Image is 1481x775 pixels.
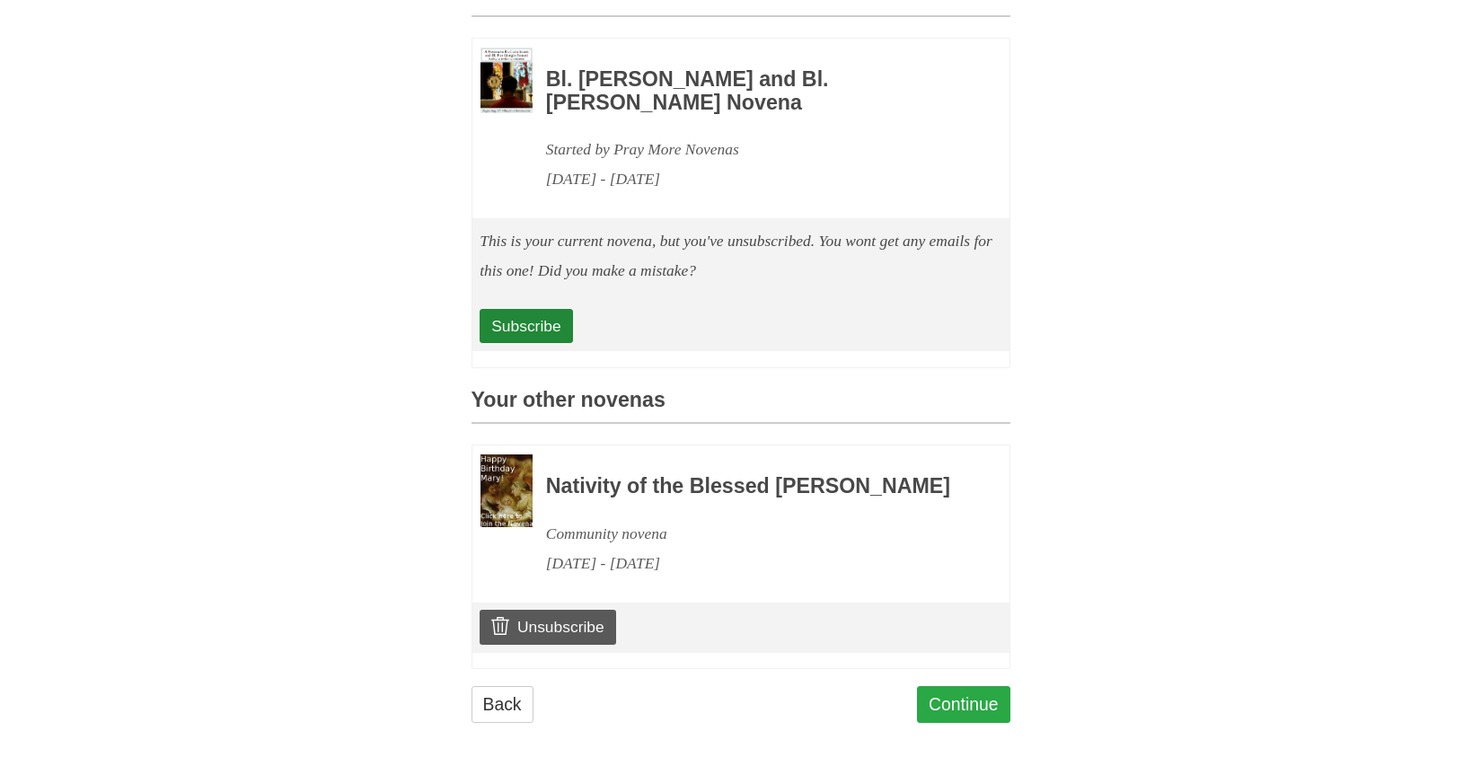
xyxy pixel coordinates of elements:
[546,475,961,498] h3: Nativity of the Blessed [PERSON_NAME]
[546,135,961,164] div: Started by Pray More Novenas
[546,549,961,578] div: [DATE] - [DATE]
[480,309,572,343] a: Subscribe
[480,48,533,113] img: Novena image
[546,164,961,194] div: [DATE] - [DATE]
[472,686,533,723] a: Back
[480,610,615,644] a: Unsubscribe
[480,232,992,279] em: This is your current novena, but you've unsubscribed. You wont get any emails for this one! Did y...
[480,454,533,528] img: Novena image
[546,519,961,549] div: Community novena
[472,389,1010,424] h3: Your other novenas
[917,686,1010,723] a: Continue
[546,68,961,114] h3: Bl. [PERSON_NAME] and Bl. [PERSON_NAME] Novena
